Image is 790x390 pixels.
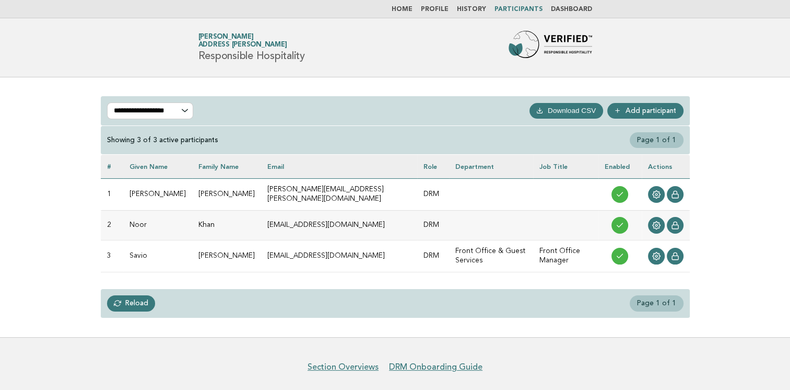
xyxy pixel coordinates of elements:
[192,155,261,178] th: Family name
[389,362,482,372] a: DRM Onboarding Guide
[494,6,543,13] a: Participants
[417,155,449,178] th: Role
[261,210,417,240] td: [EMAIL_ADDRESS][DOMAIN_NAME]
[261,155,417,178] th: Email
[101,178,123,210] td: 1
[107,135,218,145] div: Showing 3 of 3 active participants
[101,155,123,178] th: #
[107,295,156,311] a: Reload
[123,210,192,240] td: Noor
[417,178,449,210] td: DRM
[198,42,287,49] span: Address [PERSON_NAME]
[449,155,533,178] th: Department
[192,210,261,240] td: Khan
[123,155,192,178] th: Given name
[192,178,261,210] td: [PERSON_NAME]
[529,103,603,119] button: Download CSV
[533,155,598,178] th: Job Title
[551,6,592,13] a: Dashboard
[198,34,305,61] h1: Responsible Hospitality
[509,31,592,64] img: Forbes Travel Guide
[123,178,192,210] td: [PERSON_NAME]
[198,33,287,48] a: [PERSON_NAME]Address [PERSON_NAME]
[101,210,123,240] td: 2
[101,240,123,272] td: 3
[607,103,683,119] a: Add participant
[308,362,379,372] a: Section Overviews
[392,6,412,13] a: Home
[598,155,642,178] th: Enabled
[449,240,533,272] td: Front Office & Guest Services
[417,210,449,240] td: DRM
[261,240,417,272] td: [EMAIL_ADDRESS][DOMAIN_NAME]
[417,240,449,272] td: DRM
[261,178,417,210] td: [PERSON_NAME][EMAIL_ADDRESS][PERSON_NAME][DOMAIN_NAME]
[457,6,486,13] a: History
[123,240,192,272] td: Savio
[533,240,598,272] td: Front Office Manager
[192,240,261,272] td: [PERSON_NAME]
[421,6,449,13] a: Profile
